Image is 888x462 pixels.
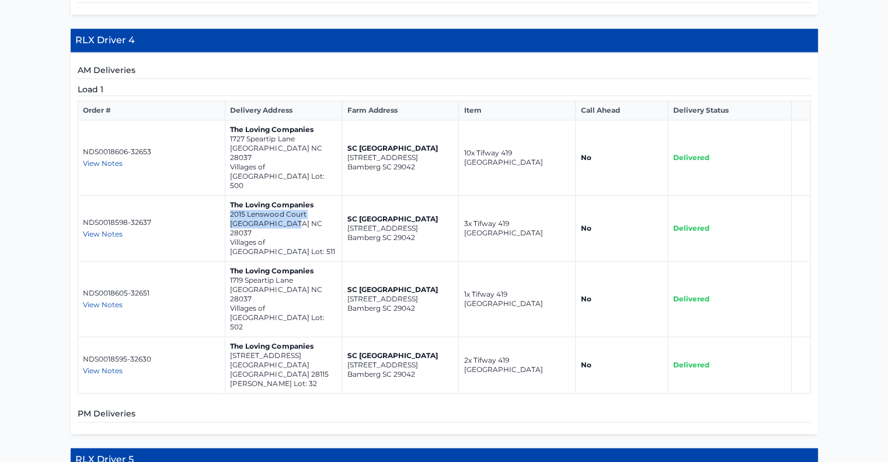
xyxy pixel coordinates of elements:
span: View Notes [83,366,123,375]
p: [GEOGRAPHIC_DATA] NC 28037 [230,144,337,162]
p: [GEOGRAPHIC_DATA] NC 28037 [230,219,337,238]
strong: No [580,294,591,303]
p: NDS0018606-32653 [83,147,221,157]
p: 2015 Lenswood Court [230,210,337,219]
h5: AM Deliveries [78,64,811,79]
p: 1727 Speartip Lane [230,134,337,144]
th: Call Ahead [576,101,668,120]
p: NDS0018598-32637 [83,218,221,227]
p: [PERSON_NAME] Lot: 32 [230,379,337,388]
td: 10x Tifway 419 [GEOGRAPHIC_DATA] [459,120,576,196]
strong: No [580,360,591,369]
p: SC [GEOGRAPHIC_DATA] [347,351,454,360]
p: [STREET_ADDRESS] [230,351,337,360]
td: 3x Tifway 419 [GEOGRAPHIC_DATA] [459,196,576,262]
strong: No [580,153,591,162]
p: The Loving Companies [230,342,337,351]
span: Delivered [673,294,709,303]
span: View Notes [83,230,123,238]
p: The Loving Companies [230,125,337,134]
p: Bamberg SC 29042 [347,370,454,379]
p: Bamberg SC 29042 [347,304,454,313]
p: [STREET_ADDRESS] [347,294,454,304]
th: Item [459,101,576,120]
span: Delivered [673,360,709,369]
p: SC [GEOGRAPHIC_DATA] [347,214,454,224]
th: Delivery Address [225,101,342,120]
p: Villages of [GEOGRAPHIC_DATA] Lot: 511 [230,238,337,256]
strong: No [580,224,591,232]
h5: PM Deliveries [78,408,811,422]
p: [STREET_ADDRESS] [347,224,454,233]
td: 1x Tifway 419 [GEOGRAPHIC_DATA] [459,262,576,337]
td: 2x Tifway 419 [GEOGRAPHIC_DATA] [459,337,576,394]
p: The Loving Companies [230,200,337,210]
p: Villages of [GEOGRAPHIC_DATA] Lot: 500 [230,162,337,190]
p: NDS0018595-32630 [83,355,221,364]
p: [GEOGRAPHIC_DATA] [GEOGRAPHIC_DATA] 28115 [230,360,337,379]
th: Order # [78,101,225,120]
p: 1719 Speartip Lane [230,276,337,285]
h5: Load 1 [78,84,811,96]
span: Delivered [673,224,709,232]
p: [STREET_ADDRESS] [347,360,454,370]
p: NDS0018605-32651 [83,289,221,298]
p: Villages of [GEOGRAPHIC_DATA] Lot: 502 [230,304,337,332]
p: SC [GEOGRAPHIC_DATA] [347,285,454,294]
span: View Notes [83,300,123,309]
p: [GEOGRAPHIC_DATA] NC 28037 [230,285,337,304]
p: The Loving Companies [230,266,337,276]
p: Bamberg SC 29042 [347,162,454,172]
h4: RLX Driver 4 [71,29,818,53]
th: Delivery Status [668,101,791,120]
p: SC [GEOGRAPHIC_DATA] [347,144,454,153]
p: Bamberg SC 29042 [347,233,454,242]
th: Farm Address [342,101,459,120]
span: Delivered [673,153,709,162]
p: [STREET_ADDRESS] [347,153,454,162]
span: View Notes [83,159,123,168]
